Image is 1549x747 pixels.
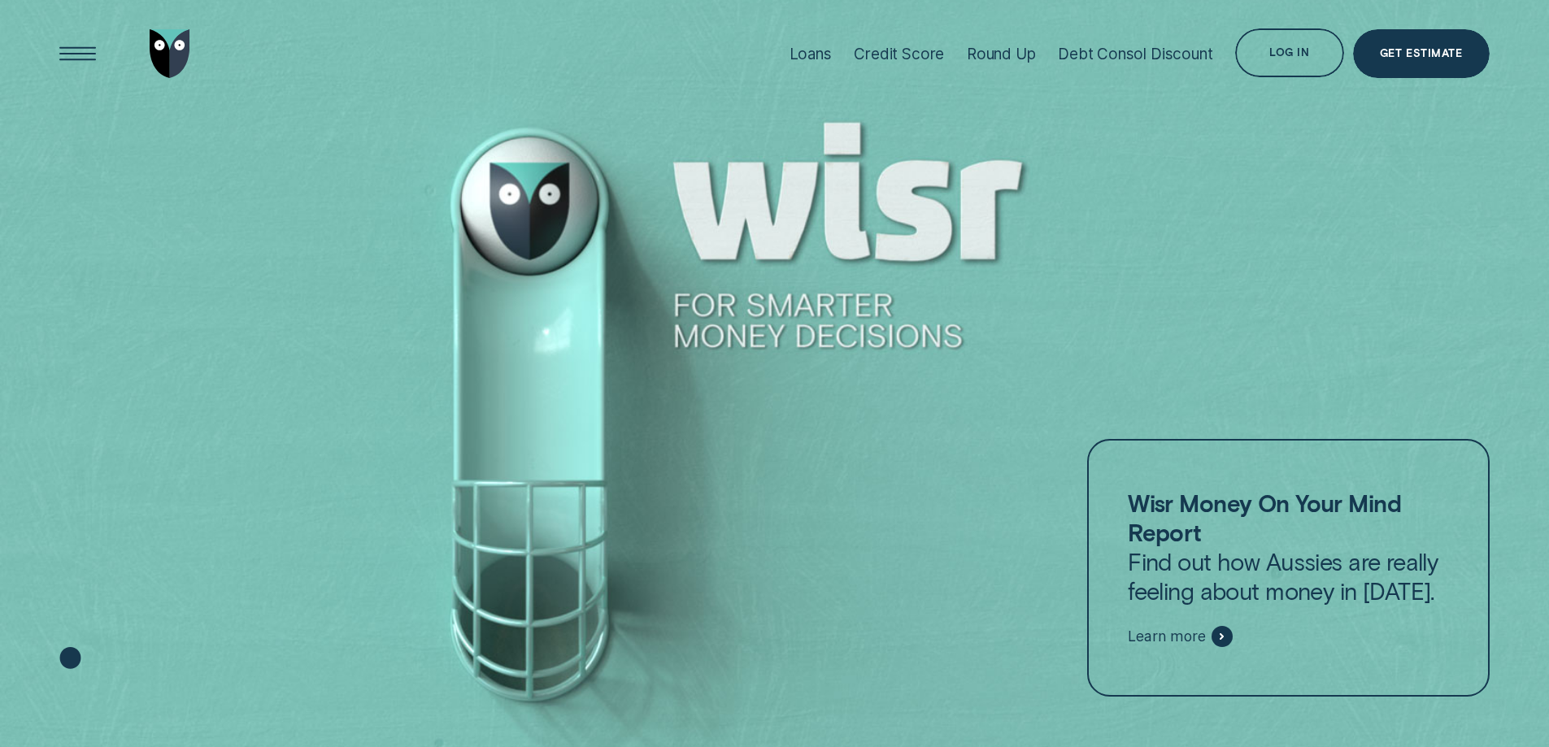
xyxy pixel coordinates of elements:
[854,45,944,63] div: Credit Score
[1087,439,1489,697] a: Wisr Money On Your Mind ReportFind out how Aussies are really feeling about money in [DATE].Learn...
[1353,29,1490,78] a: Get Estimate
[1128,628,1205,645] span: Learn more
[54,29,102,78] button: Open Menu
[150,29,190,78] img: Wisr
[1058,45,1212,63] div: Debt Consol Discount
[790,45,832,63] div: Loans
[967,45,1036,63] div: Round Up
[1128,489,1448,606] p: Find out how Aussies are really feeling about money in [DATE].
[1235,28,1343,77] button: Log in
[1128,489,1401,546] strong: Wisr Money On Your Mind Report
